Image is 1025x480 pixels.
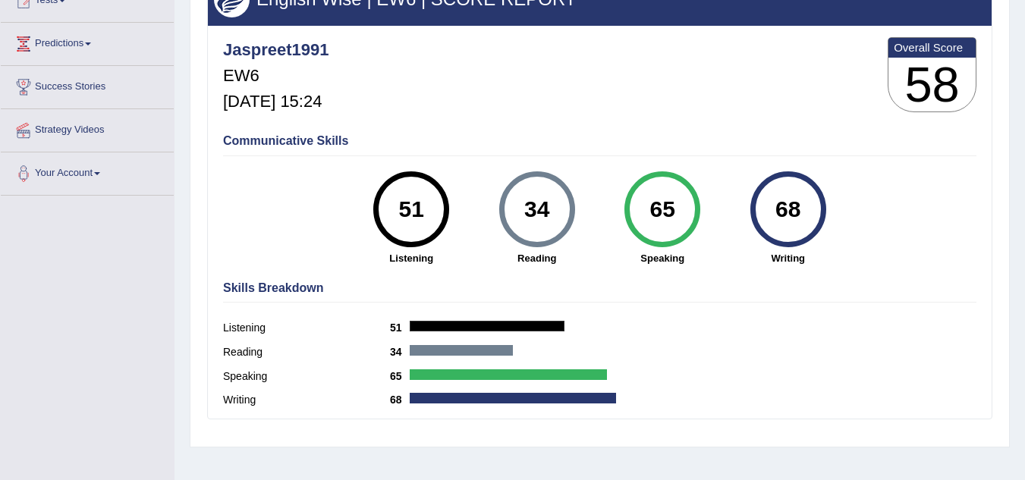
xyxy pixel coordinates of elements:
div: 34 [509,177,564,241]
strong: Speaking [608,251,718,265]
strong: Listening [357,251,467,265]
a: Your Account [1,152,174,190]
h4: Skills Breakdown [223,281,976,295]
strong: Writing [733,251,844,265]
b: 65 [390,370,410,382]
b: 51 [390,322,410,334]
a: Strategy Videos [1,109,174,147]
b: Overall Score [894,41,970,54]
label: Writing [223,392,390,408]
h5: [DATE] 15:24 [223,93,329,111]
div: 68 [760,177,816,241]
label: Listening [223,320,390,336]
h3: 58 [888,58,976,112]
a: Predictions [1,23,174,61]
h5: EW6 [223,67,329,85]
h4: Jaspreet1991 [223,41,329,59]
div: 65 [635,177,690,241]
h4: Communicative Skills [223,134,976,148]
b: 68 [390,394,410,406]
label: Speaking [223,369,390,384]
label: Reading [223,344,390,360]
div: 51 [384,177,439,241]
b: 34 [390,346,410,358]
strong: Reading [482,251,593,265]
a: Success Stories [1,66,174,104]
